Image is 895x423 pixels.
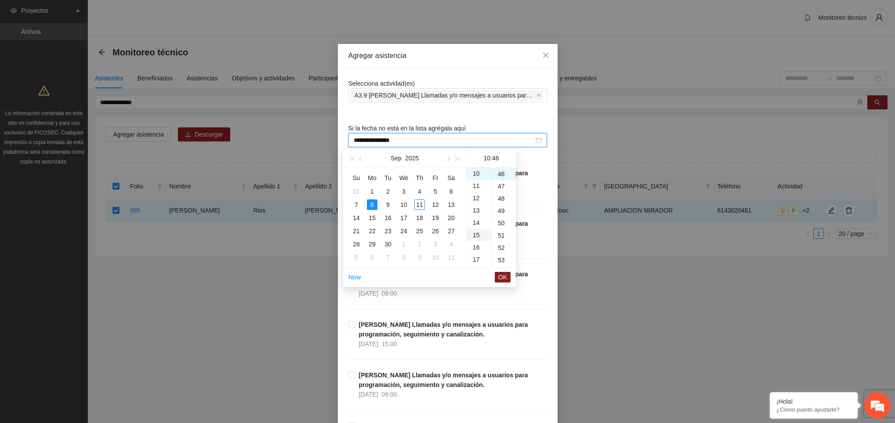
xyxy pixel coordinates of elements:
div: 52 [492,242,516,254]
div: 20 [446,213,457,223]
td: 2025-09-16 [380,211,396,224]
div: 6 [446,186,457,197]
td: 2025-10-08 [396,251,412,264]
div: 11 [414,199,425,210]
div: 28 [351,239,362,249]
span: A3.9 Cuauhtémoc Llamadas y/o mensajes a usuarios para programación, seguimiento y canalización. [351,90,543,101]
div: 2 [414,239,425,249]
div: 14 [467,217,491,229]
td: 2025-09-07 [348,198,364,211]
td: 2025-10-02 [412,238,428,251]
div: 21 [351,226,362,236]
p: ¿Cómo puedo ayudarte? [776,406,851,413]
strong: [PERSON_NAME] Llamadas y/o mensajes a usuarios para programación, seguimiento y canalización. [359,271,528,287]
td: 2025-09-05 [428,185,443,198]
div: 17 [467,253,491,266]
td: 2025-09-23 [380,224,396,238]
span: close [536,93,541,98]
div: 47 [492,180,516,192]
td: 2025-09-27 [443,224,459,238]
div: 5 [430,186,441,197]
div: 46 [492,168,516,180]
strong: [PERSON_NAME] Llamadas y/o mensajes a usuarios para programación, seguimiento y canalización. [359,372,528,388]
div: 26 [430,226,441,236]
div: 54 [492,266,516,278]
div: 25 [414,226,425,236]
div: 5 [351,252,362,263]
span: [DATE] [359,340,378,347]
div: 11 [446,252,457,263]
textarea: Escriba su mensaje y pulse “Intro” [4,240,167,271]
div: 1 [367,186,377,197]
div: 22 [367,226,377,236]
div: 13 [446,199,457,210]
div: 16 [383,213,393,223]
span: Estamos en línea. [51,117,121,206]
span: OK [498,272,507,282]
div: 1 [399,239,409,249]
div: 17 [399,213,409,223]
div: 48 [492,192,516,205]
td: 2025-09-17 [396,211,412,224]
span: 09:00 [382,290,397,297]
td: 2025-09-20 [443,211,459,224]
td: 2025-09-18 [412,211,428,224]
button: Sep [391,149,402,167]
td: 2025-09-26 [428,224,443,238]
a: Now [348,274,361,281]
td: 2025-09-06 [443,185,459,198]
td: 2025-10-10 [428,251,443,264]
td: 2025-09-11 [412,198,428,211]
div: 19 [430,213,441,223]
div: 10 [399,199,409,210]
div: 15 [467,229,491,241]
div: 23 [383,226,393,236]
div: 4 [414,186,425,197]
td: 2025-10-06 [364,251,380,264]
div: 3 [399,186,409,197]
td: 2025-09-12 [428,198,443,211]
td: 2025-09-15 [364,211,380,224]
div: 27 [446,226,457,236]
span: [DATE] [359,391,378,398]
div: ¡Hola! [776,398,851,405]
strong: [PERSON_NAME] Llamadas y/o mensajes a usuarios para programación, seguimiento y canalización. [359,220,528,237]
td: 2025-09-13 [443,198,459,211]
div: 18 [414,213,425,223]
div: 8 [399,252,409,263]
div: 2 [383,186,393,197]
div: 7 [383,252,393,263]
td: 2025-09-10 [396,198,412,211]
td: 2025-10-01 [396,238,412,251]
td: 2025-10-07 [380,251,396,264]
div: Minimizar ventana de chat en vivo [144,4,165,25]
td: 2025-09-22 [364,224,380,238]
td: 2025-10-03 [428,238,443,251]
td: 2025-09-21 [348,224,364,238]
div: 15 [367,213,377,223]
div: 3 [430,239,441,249]
span: Si la fecha no está en la lista agrégala aquí [348,125,466,132]
div: 6 [367,252,377,263]
div: 18 [467,266,491,278]
td: 2025-09-08 [364,198,380,211]
div: 7 [351,199,362,210]
td: 2025-08-31 [348,185,364,198]
button: 2025 [405,149,419,167]
div: Agregar asistencia [348,51,547,61]
div: 9 [383,199,393,210]
div: 10 [430,252,441,263]
span: 15:00 [382,340,397,347]
div: 53 [492,254,516,266]
td: 2025-09-02 [380,185,396,198]
div: 9 [414,252,425,263]
span: [DATE] [359,290,378,297]
td: 2025-09-24 [396,224,412,238]
div: 11 [467,180,491,192]
div: 14 [351,213,362,223]
div: 10:46 [470,149,512,167]
div: 13 [467,204,491,217]
strong: [PERSON_NAME] Llamadas y/o mensajes a usuarios para programación, seguimiento y canalización. [359,170,528,186]
td: 2025-09-03 [396,185,412,198]
strong: [PERSON_NAME] Llamadas y/o mensajes a usuarios para programación, seguimiento y canalización. [359,321,528,338]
